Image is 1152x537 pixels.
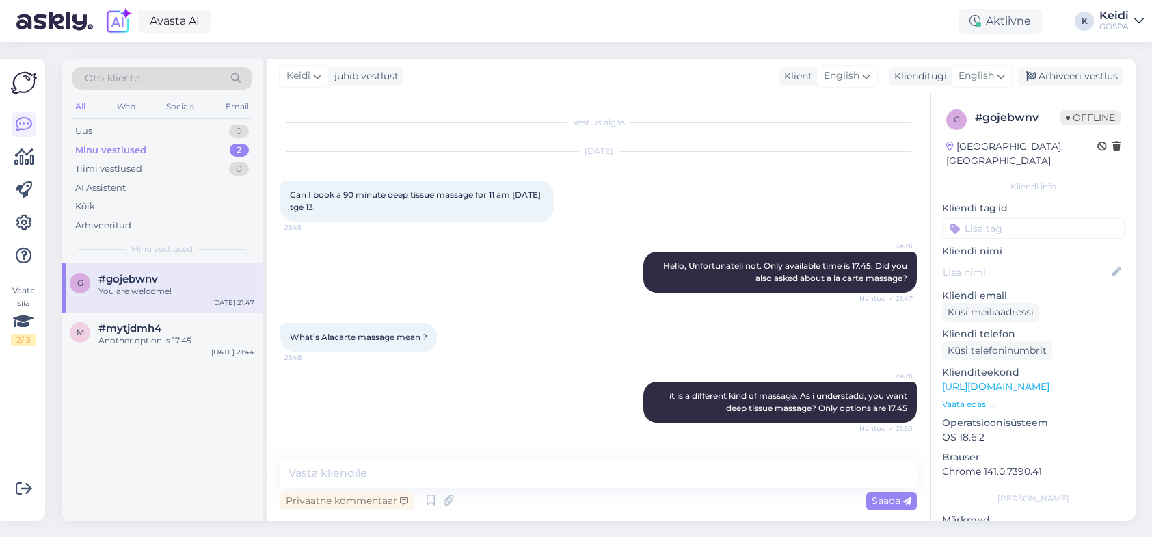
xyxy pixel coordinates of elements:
span: Hello, Unfortunateli not. Only available time is 17.45. Did you also asked about a la carte massage? [663,261,909,283]
div: Email [223,98,252,116]
span: Can I book a 90 minute deep tissue massage for 11 am [DATE] tge 13. [290,189,543,212]
div: 0 [229,125,249,138]
span: Minu vestlused [131,243,193,255]
span: Offline [1060,110,1121,125]
a: [URL][DOMAIN_NAME] [942,380,1049,393]
p: Kliendi email [942,289,1125,303]
div: Vestlus algas [280,116,917,129]
div: Privaatne kommentaar [280,492,414,510]
span: m [77,327,84,337]
span: g [77,278,83,288]
span: Nähtud ✓ 21:50 [859,423,913,434]
div: [GEOGRAPHIC_DATA], [GEOGRAPHIC_DATA] [946,140,1097,168]
div: Arhiveeritud [75,219,131,233]
div: Klient [779,69,812,83]
a: KeidiGOSPA [1099,10,1144,32]
div: Keidi [1099,10,1129,21]
p: Vaata edasi ... [942,398,1125,410]
div: # gojebwnv [975,109,1060,126]
div: Aktiivne [959,9,1042,34]
span: Keidi [861,241,913,251]
div: You are welcome! [98,285,254,298]
input: Lisa nimi [943,265,1109,280]
div: 0 [229,162,249,176]
span: Nähtud ✓ 21:47 [859,293,913,304]
div: 2 / 3 [11,334,36,346]
span: What’s Alacarte massage mean ? [290,332,427,342]
p: Brauser [942,450,1125,464]
input: Lisa tag [942,218,1125,239]
div: [DATE] 21:47 [212,298,254,308]
p: OS 18.6.2 [942,430,1125,445]
div: Kliendi info [942,181,1125,193]
span: Keidi [286,68,310,83]
div: Vaata siia [11,285,36,346]
p: Märkmed [942,513,1125,527]
div: Kõik [75,200,95,213]
img: explore-ai [104,7,133,36]
p: Kliendi nimi [942,244,1125,259]
div: Another option is 17.45 [98,335,254,347]
p: Klienditeekond [942,365,1125,380]
span: Otsi kliente [85,71,139,86]
span: #mytjdmh4 [98,322,161,335]
span: Keidi [861,371,913,381]
div: [DATE] 21:44 [211,347,254,357]
p: Chrome 141.0.7390.41 [942,464,1125,479]
div: 2 [230,144,249,157]
div: Arhiveeri vestlus [1018,67,1123,86]
p: Kliendi telefon [942,327,1125,341]
div: [PERSON_NAME] [942,493,1125,505]
p: Operatsioonisüsteem [942,416,1125,430]
div: AI Assistent [75,181,126,195]
div: Küsi telefoninumbrit [942,341,1052,360]
div: Minu vestlused [75,144,146,157]
div: Web [114,98,138,116]
div: All [72,98,88,116]
div: Klienditugi [889,69,947,83]
div: Tiimi vestlused [75,162,142,176]
span: it is a different kind of massage. As i understadd, you want deep tissue massage? Only options ar... [669,391,909,413]
span: English [959,68,994,83]
div: Uus [75,125,92,138]
a: Avasta AI [138,10,211,33]
span: g [954,114,960,125]
p: Kliendi tag'id [942,201,1125,215]
span: 21:48 [284,352,336,363]
img: Askly Logo [11,70,37,96]
span: #gojebwnv [98,273,158,285]
div: [DATE] [280,145,917,157]
div: GOSPA [1099,21,1129,32]
span: English [824,68,859,83]
div: juhib vestlust [329,69,399,83]
div: Küsi meiliaadressi [942,303,1039,322]
div: K [1075,12,1094,31]
div: Socials [163,98,197,116]
span: Saada [872,495,911,507]
span: 21:45 [284,222,336,233]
